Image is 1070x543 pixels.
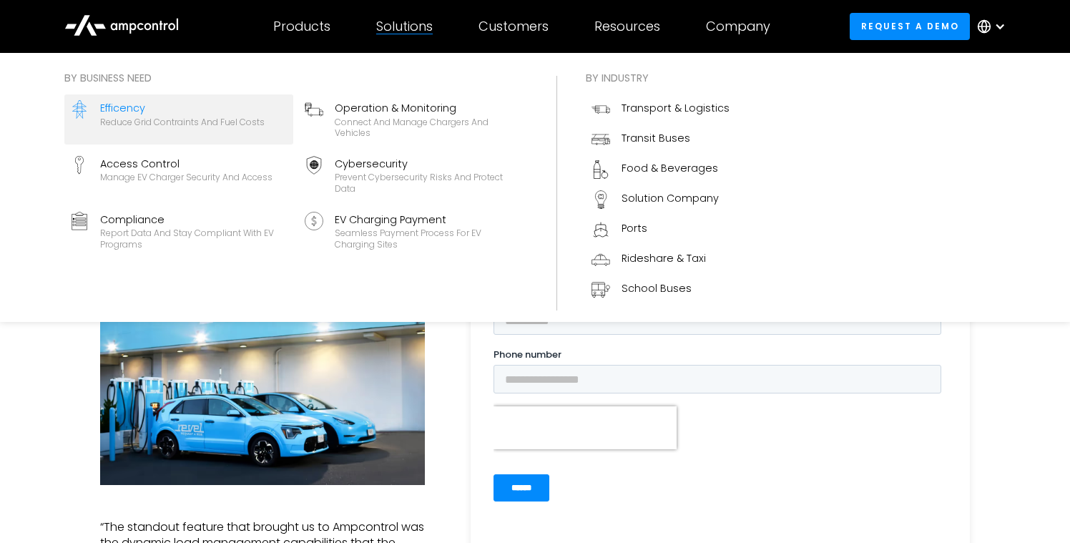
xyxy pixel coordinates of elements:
[478,19,549,34] div: Customers
[273,19,330,34] div: Products
[335,228,522,250] div: Seamless Payment Process for EV Charging Sites
[335,117,522,139] div: Connect and manage chargers and vehicles
[586,185,735,215] a: Solution Company
[586,215,735,245] a: Ports
[706,19,770,34] div: Company
[622,280,692,296] div: School Buses
[100,212,288,228] div: Compliance
[100,172,273,183] div: Manage EV charger security and access
[586,155,735,185] a: Food & Beverages
[64,150,293,200] a: Access ControlManage EV charger security and access
[850,13,970,39] a: Request a demo
[100,117,265,128] div: Reduce grid contraints and fuel costs
[586,245,735,275] a: Rideshare & Taxi
[376,19,433,34] div: Solutions
[64,94,293,145] a: EfficencyReduce grid contraints and fuel costs
[299,94,528,145] a: Operation & MonitoringConnect and manage chargers and vehicles
[100,228,288,250] div: Report data and stay compliant with EV programs
[594,19,660,34] div: Resources
[586,124,735,155] a: Transit Buses
[100,100,265,116] div: Efficency
[622,220,647,236] div: Ports
[335,100,522,116] div: Operation & Monitoring
[622,160,718,176] div: Food & Beverages
[299,206,528,256] a: EV Charging PaymentSeamless Payment Process for EV Charging Sites
[299,150,528,200] a: CybersecurityPrevent cybersecurity risks and protect data
[586,70,735,86] div: By industry
[622,250,706,266] div: Rideshare & Taxi
[586,275,735,305] a: School Buses
[586,94,735,124] a: Transport & Logistics
[64,206,293,256] a: ComplianceReport data and stay compliant with EV programs
[622,130,690,146] div: Transit Buses
[335,172,522,194] div: Prevent cybersecurity risks and protect data
[335,212,522,228] div: EV Charging Payment
[494,230,947,527] iframe: Form 0
[64,70,528,86] div: By business need
[335,156,522,172] div: Cybersecurity
[622,100,730,116] div: Transport & Logistics
[100,156,273,172] div: Access Control
[622,190,719,206] div: Solution Company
